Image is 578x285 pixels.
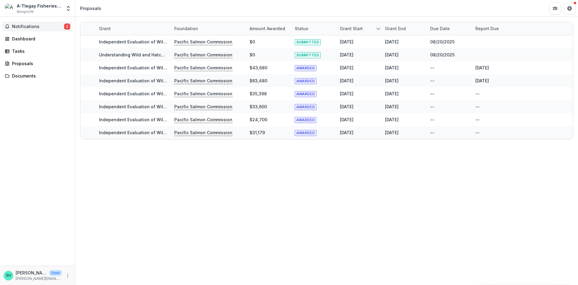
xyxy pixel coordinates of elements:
span: AWARDED [295,78,316,84]
div: Dashboard [12,36,68,42]
div: Due Date [427,25,453,32]
div: Grant [95,22,171,35]
span: 2 [64,24,70,30]
svg: sorted descending [376,26,381,31]
div: Amount awarded [246,22,291,35]
p: Pacific Salmon Commission [174,90,232,97]
nav: breadcrumb [78,4,104,13]
div: -- [430,129,434,136]
div: Report Due [472,25,502,32]
img: A-Tlegay Fisheries Society [5,4,14,13]
div: A-Tlegay Fisheries Society [17,3,62,9]
div: -- [430,90,434,97]
div: [DATE] [385,129,399,136]
div: [DATE] [385,39,399,45]
span: AWARDED [295,91,316,97]
button: Get Help [564,2,576,14]
div: [DATE] [385,78,399,84]
div: $43,680 [250,65,267,71]
a: Proposals [2,59,73,68]
a: Understanding Wild and Hatchery Salmon Stock Abundances within the Quinsam River [99,52,282,57]
span: AWARDED [295,65,316,71]
div: $24,700 [250,116,267,123]
a: [DATE] [475,78,489,83]
div: Report Due [472,22,517,35]
div: 08/20/2025 [430,39,455,45]
a: Documents [2,71,73,81]
p: Pacific Salmon Commission [174,78,232,84]
p: [PERSON_NAME][EMAIL_ADDRESS][PERSON_NAME][DOMAIN_NAME] [16,276,62,281]
span: Nonprofit [17,9,34,14]
a: -- [475,130,480,135]
div: -- [430,65,434,71]
div: Foundation [171,22,246,35]
div: [DATE] [340,103,353,110]
div: $63,480 [250,78,267,84]
div: Due Date [427,22,472,35]
div: [DATE] [385,52,399,58]
div: [DATE] [385,116,399,123]
div: Grant end [381,22,427,35]
a: Independent Evaluation of Wild Coho Marine Survival Rates in the Straight of [US_STATE] ([GEOGRAP... [99,91,352,96]
button: Notifications2 [2,22,73,31]
p: Pacific Salmon Commission [174,52,232,58]
div: Grant [95,25,114,32]
span: Notifications [12,24,64,29]
div: [DATE] [340,90,353,97]
div: Tasks [12,48,68,54]
div: [DATE] [340,78,353,84]
a: -- [475,104,480,109]
a: [DATE] [475,65,489,70]
a: Independent Evaluation of Wild Coho Marine Survival Rates in the Straight of [US_STATE] ([GEOGRAP... [99,39,352,44]
div: Proposals [80,5,101,11]
div: $31,179 [250,129,265,136]
div: Sarah Unrau [6,274,11,277]
button: Open entity switcher [64,2,73,14]
span: SUBMITTED [295,39,321,45]
button: More [64,272,71,279]
p: [PERSON_NAME] [16,270,47,276]
a: -- [475,117,480,122]
span: AWARDED [295,117,316,123]
p: Pacific Salmon Commission [174,129,232,136]
div: Grant end [381,25,409,32]
div: [DATE] [340,39,353,45]
div: -- [430,78,434,84]
div: Status [291,22,336,35]
div: [DATE] [385,65,399,71]
div: Proposals [12,60,68,67]
span: AWARDED [295,130,316,136]
a: Independent Evaluation of Wild Coho Marine Survival Rates in the [GEOGRAPHIC_DATA][US_STATE] ([GE... [99,117,353,122]
a: -- [475,91,480,96]
div: Amount awarded [246,25,289,32]
a: Dashboard [2,34,73,44]
span: SUBMITTED [295,52,321,58]
div: -- [430,103,434,110]
div: Grant start [336,25,366,32]
p: Pacific Salmon Commission [174,116,232,123]
div: Status [291,25,312,32]
div: $0 [250,39,255,45]
a: Independent Evaluation of Wild Coho Marine Survival Rates in the [GEOGRAPHIC_DATA][US_STATE] ([GE... [99,104,370,109]
a: Tasks [2,46,73,56]
p: Pacific Salmon Commission [174,39,232,45]
a: Independent Evaluation of Wild Coho Marine Survival Rates in the Straight of [US_STATE] ([GEOGRAP... [99,65,352,70]
div: Grant start [336,22,381,35]
button: Partners [549,2,561,14]
div: Documents [12,73,68,79]
div: 08/20/2025 [430,52,455,58]
div: [DATE] [340,52,353,58]
div: [DATE] [385,90,399,97]
div: [DATE] [385,103,399,110]
div: $35,398 [250,90,267,97]
p: Pacific Salmon Commission [174,103,232,110]
div: -- [430,116,434,123]
span: AWARDED [295,104,316,110]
